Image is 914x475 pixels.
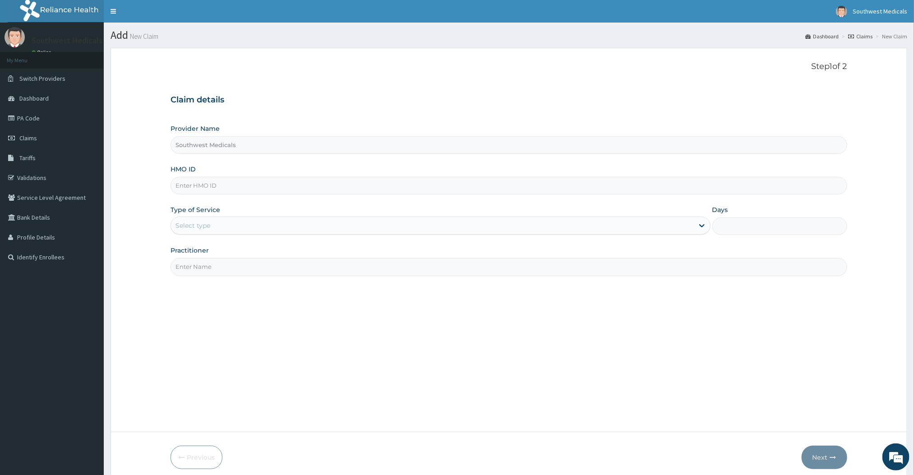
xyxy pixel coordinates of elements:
[848,32,872,40] a: Claims
[17,45,37,68] img: d_794563401_company_1708531726252_794563401
[712,205,728,214] label: Days
[111,29,907,41] h1: Add
[853,7,907,15] span: Southwest Medicals
[171,177,847,194] input: Enter HMO ID
[128,33,158,40] small: New Claim
[19,74,65,83] span: Switch Providers
[148,5,170,26] div: Minimize live chat window
[171,258,847,276] input: Enter Name
[175,221,210,230] div: Select type
[52,114,125,205] span: We're online!
[171,165,196,174] label: HMO ID
[32,37,102,45] p: Southwest Medicals
[171,95,847,105] h3: Claim details
[19,94,49,102] span: Dashboard
[171,446,222,469] button: Previous
[171,62,847,72] p: Step 1 of 2
[5,246,172,278] textarea: Type your message and hit 'Enter'
[171,205,220,214] label: Type of Service
[47,51,152,62] div: Chat with us now
[802,446,847,469] button: Next
[836,6,847,17] img: User Image
[19,154,36,162] span: Tariffs
[32,49,53,55] a: Online
[5,27,25,47] img: User Image
[873,32,907,40] li: New Claim
[805,32,839,40] a: Dashboard
[171,124,220,133] label: Provider Name
[19,134,37,142] span: Claims
[171,246,209,255] label: Practitioner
